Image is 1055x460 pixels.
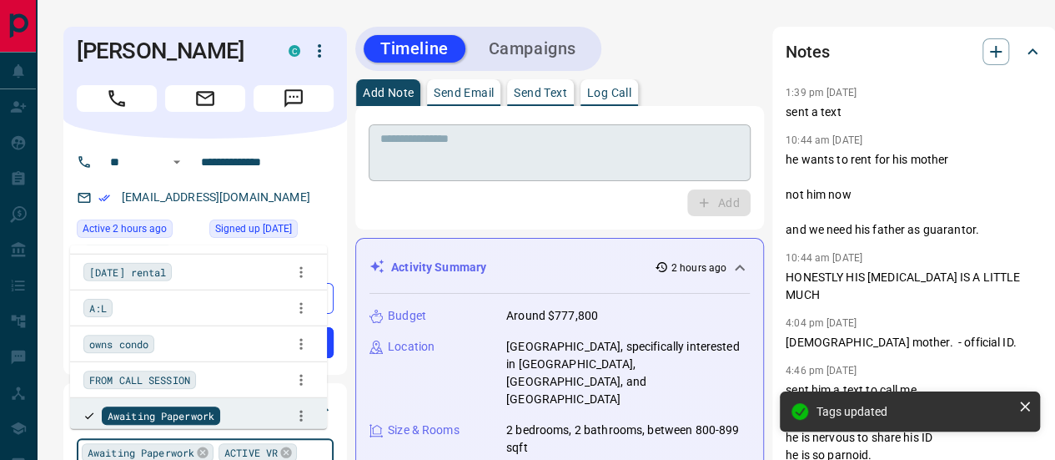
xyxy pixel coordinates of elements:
[363,87,414,99] p: Add Note
[77,38,264,64] h1: [PERSON_NAME]
[209,220,334,243] div: Tue Apr 02 2024
[786,365,857,377] p: 4:46 pm [DATE]
[89,335,148,351] span: owns condo
[434,87,494,99] p: Send Email
[786,334,1042,351] p: [DEMOGRAPHIC_DATA] mother. - official ID.
[786,382,1042,399] p: sent him a text to call me
[89,299,107,316] span: A:L
[98,192,110,204] svg: Email Verified
[89,371,190,387] span: FROM CALL SESSION
[506,307,598,325] p: Around $777,800
[388,338,435,356] p: Location
[786,134,862,146] p: 10:44 am [DATE]
[77,220,201,243] div: Wed Aug 13 2025
[587,87,631,99] p: Log Call
[254,85,334,112] span: Message
[786,87,857,99] p: 1:39 pm [DATE]
[671,260,726,275] p: 2 hours ago
[122,190,310,204] a: [EMAIL_ADDRESS][DOMAIN_NAME]
[364,35,465,63] button: Timeline
[786,32,1042,72] div: Notes
[786,252,862,264] p: 10:44 am [DATE]
[165,85,245,112] span: Email
[83,220,167,237] span: Active 2 hours ago
[514,87,567,99] p: Send Text
[786,269,1042,304] p: HONESTLY HIS [MEDICAL_DATA] IS A LITTLE MUCH
[786,317,857,329] p: 4:04 pm [DATE]
[388,307,426,325] p: Budget
[506,338,750,408] p: [GEOGRAPHIC_DATA], specifically interested in [GEOGRAPHIC_DATA], [GEOGRAPHIC_DATA], and [GEOGRAPH...
[77,85,157,112] span: Call
[289,45,300,57] div: condos.ca
[108,407,214,423] span: Awaiting Paperwork
[506,422,750,457] p: 2 bedrooms, 2 bathrooms, between 800-899 sqft
[369,252,750,283] div: Activity Summary2 hours ago
[388,422,460,439] p: Size & Rooms
[786,151,1042,239] p: he wants to rent for his mother not him now and we need his father as guarantor.
[786,38,829,65] h2: Notes
[391,259,486,276] p: Activity Summary
[816,405,1012,418] div: Tags updated
[215,220,292,237] span: Signed up [DATE]
[167,152,187,172] button: Open
[786,104,1042,121] p: sent a text
[472,35,593,63] button: Campaigns
[89,263,166,280] span: [DATE] rental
